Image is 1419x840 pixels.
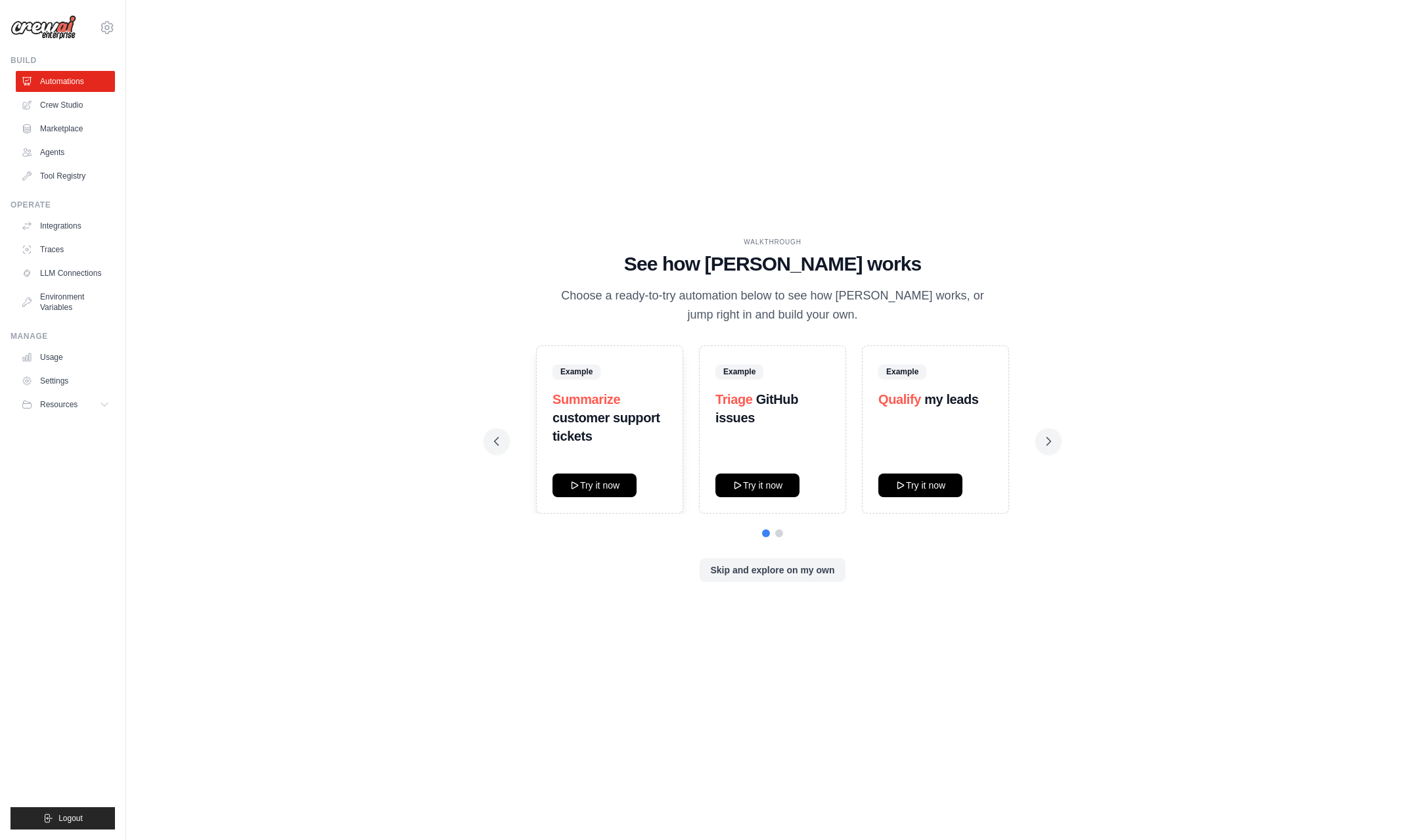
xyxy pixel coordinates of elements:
button: Skip and explore on my own [700,558,845,582]
a: Automations [16,71,115,92]
a: Agents [16,142,115,163]
a: Crew Studio [16,95,115,116]
span: Example [552,365,600,379]
span: Summarize [552,392,620,407]
button: Logout [11,807,115,829]
div: Operate [11,200,115,210]
a: Tool Registry [16,166,115,187]
button: Try it now [552,474,637,497]
button: Try it now [715,474,800,497]
div: Manage [11,331,115,342]
a: Integrations [16,215,115,236]
button: Try it now [878,474,962,497]
a: Settings [16,370,115,391]
a: Usage [16,347,115,368]
span: Logout [58,813,83,824]
a: Environment Variables [16,286,115,318]
span: Example [878,365,926,379]
img: Logo [11,15,76,40]
strong: customer support tickets [552,410,660,443]
span: Qualify [878,392,921,407]
a: Traces [16,239,115,260]
strong: my leads [924,392,978,407]
p: Choose a ready-to-try automation below to see how [PERSON_NAME] works, or jump right in and build... [552,286,993,325]
span: Triage [715,392,753,407]
h1: See how [PERSON_NAME] works [494,252,1051,276]
span: Resources [40,399,78,410]
a: Marketplace [16,118,115,139]
strong: GitHub issues [715,392,798,425]
iframe: Chat Widget [1353,777,1419,840]
span: Example [715,365,763,379]
div: Build [11,55,115,66]
a: LLM Connections [16,263,115,284]
div: WALKTHROUGH [494,237,1051,247]
button: Resources [16,394,115,415]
